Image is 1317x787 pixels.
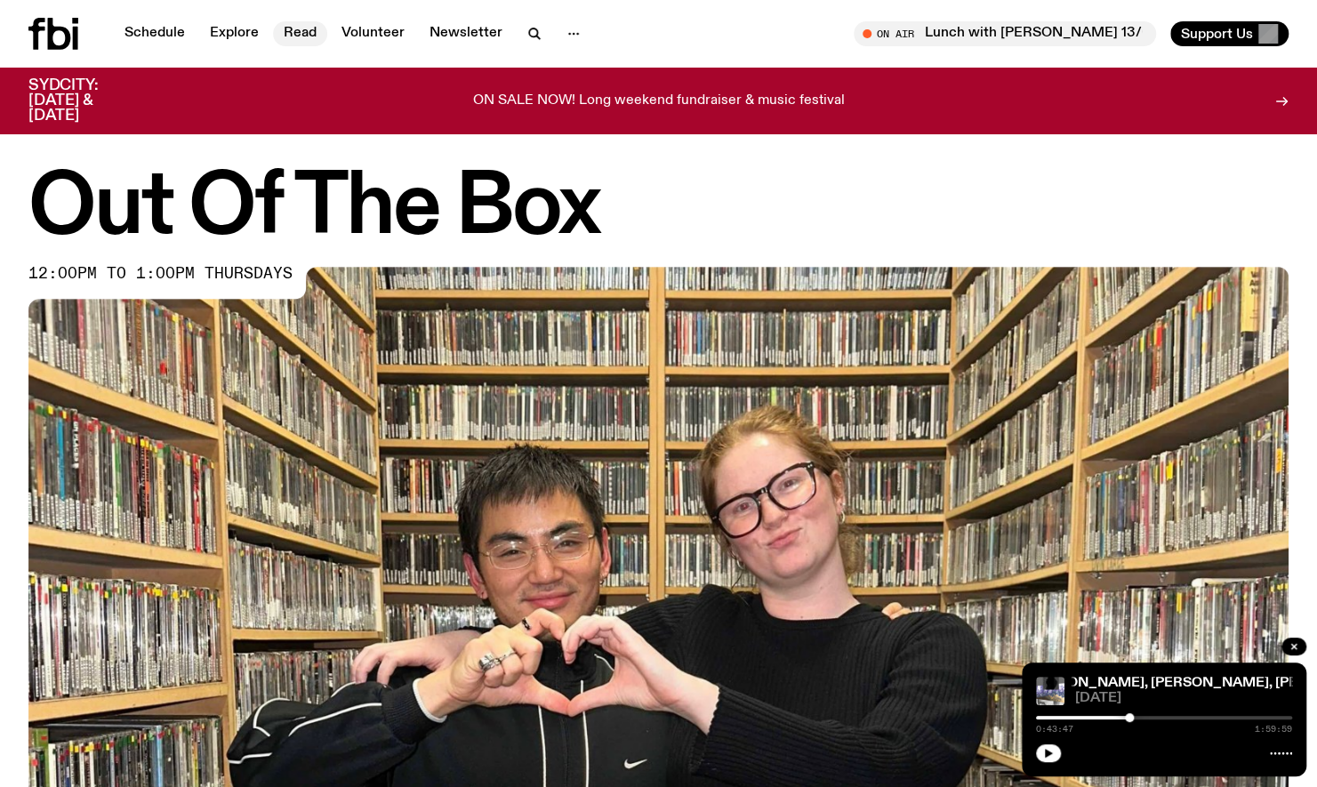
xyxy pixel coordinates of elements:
[28,169,1289,249] h1: Out Of The Box
[854,21,1156,46] button: On AirLunch with [PERSON_NAME] 13/09
[1075,692,1292,705] span: [DATE]
[1181,26,1253,42] span: Support Us
[331,21,415,46] a: Volunteer
[114,21,196,46] a: Schedule
[419,21,513,46] a: Newsletter
[28,78,142,124] h3: SYDCITY: [DATE] & [DATE]
[28,267,293,281] span: 12:00pm to 1:00pm thursdays
[1255,725,1292,734] span: 1:59:59
[273,21,327,46] a: Read
[1170,21,1289,46] button: Support Us
[199,21,269,46] a: Explore
[1036,725,1073,734] span: 0:43:47
[473,93,845,109] p: ON SALE NOW! Long weekend fundraiser & music festival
